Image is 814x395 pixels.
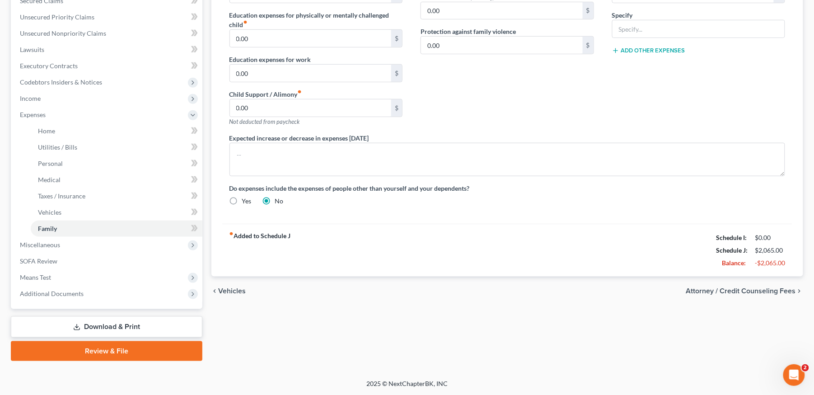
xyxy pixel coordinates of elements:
strong: Schedule I: [716,234,747,241]
label: Do expenses include the expenses of people other than yourself and your dependents? [229,183,786,193]
label: Specify [612,10,633,20]
div: $ [583,2,594,19]
div: $ [391,99,402,117]
label: Child Support / Alimony [229,89,302,99]
span: SOFA Review [20,257,57,265]
i: fiber_manual_record [243,20,248,24]
input: -- [421,2,583,19]
input: -- [230,30,392,47]
span: Miscellaneous [20,241,60,249]
a: Utilities / Bills [31,139,202,155]
span: Executory Contracts [20,62,78,70]
span: Vehicles [219,287,246,295]
span: Not deducted from paycheck [229,118,300,125]
label: Expected increase or decrease in expenses [DATE] [229,133,369,143]
span: 2 [802,364,809,371]
div: $ [583,37,594,54]
span: Family [38,225,57,232]
span: Personal [38,160,63,167]
a: Family [31,221,202,237]
button: chevron_left Vehicles [211,287,246,295]
a: SOFA Review [13,253,202,269]
span: Home [38,127,55,135]
a: Unsecured Priority Claims [13,9,202,25]
label: Protection against family violence [421,27,516,36]
div: $0.00 [755,233,785,242]
span: Vehicles [38,208,61,216]
label: Yes [242,197,252,206]
button: Attorney / Credit Counseling Fees chevron_right [686,287,803,295]
a: Personal [31,155,202,172]
div: $ [391,30,402,47]
a: Download & Print [11,316,202,338]
span: Expenses [20,111,46,118]
strong: Added to Schedule J [229,231,291,269]
span: Utilities / Bills [38,143,77,151]
a: Lawsuits [13,42,202,58]
a: Executory Contracts [13,58,202,74]
span: Additional Documents [20,290,84,297]
span: Lawsuits [20,46,44,53]
iframe: Intercom live chat [783,364,805,386]
i: chevron_left [211,287,219,295]
label: No [275,197,284,206]
span: Unsecured Priority Claims [20,13,94,21]
span: Attorney / Credit Counseling Fees [686,287,796,295]
i: chevron_right [796,287,803,295]
button: Add Other Expenses [612,47,685,54]
strong: Schedule J: [716,246,748,254]
div: $2,065.00 [755,246,785,255]
label: Education expenses for physically or mentally challenged child [229,10,403,29]
span: Unsecured Nonpriority Claims [20,29,106,37]
label: Education expenses for work [229,55,311,64]
span: Means Test [20,273,51,281]
a: Taxes / Insurance [31,188,202,204]
span: Medical [38,176,61,183]
a: Review & File [11,341,202,361]
strong: Balance: [722,259,746,267]
input: Specify... [613,20,785,38]
a: Unsecured Nonpriority Claims [13,25,202,42]
span: Income [20,94,41,102]
i: fiber_manual_record [229,231,234,236]
div: -$2,065.00 [755,259,785,268]
span: Codebtors Insiders & Notices [20,78,102,86]
a: Medical [31,172,202,188]
input: -- [230,99,392,117]
span: Taxes / Insurance [38,192,85,200]
a: Home [31,123,202,139]
div: $ [391,65,402,82]
i: fiber_manual_record [298,89,302,94]
input: -- [421,37,583,54]
a: Vehicles [31,204,202,221]
input: -- [230,65,392,82]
